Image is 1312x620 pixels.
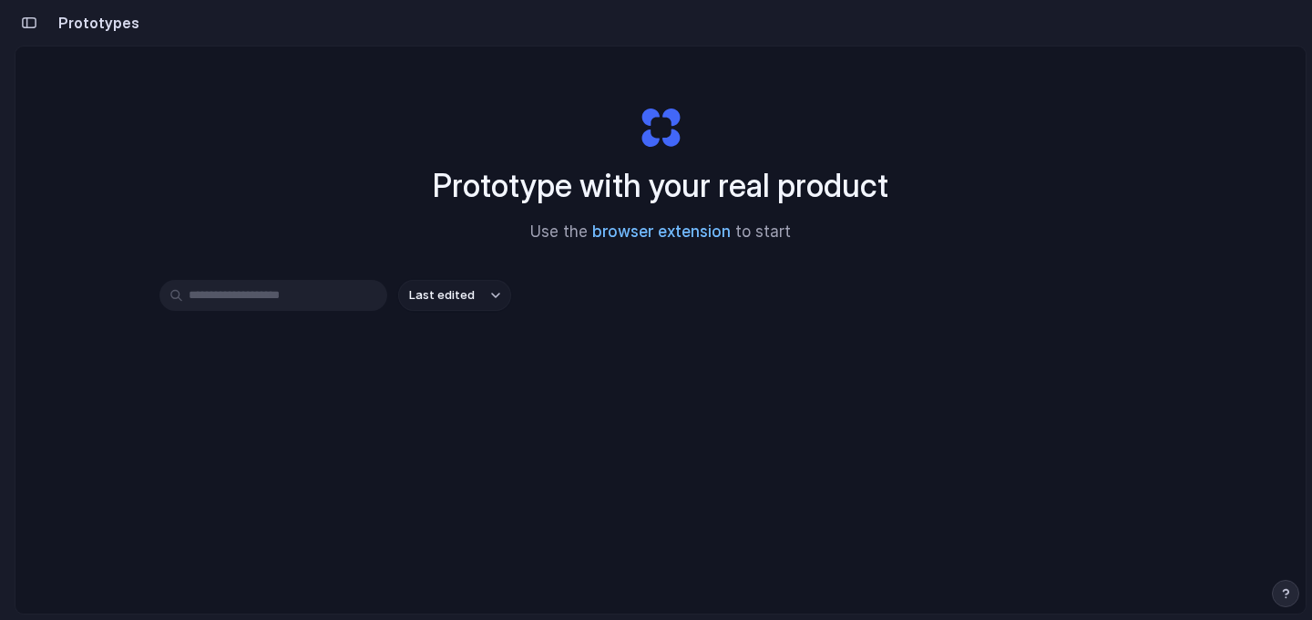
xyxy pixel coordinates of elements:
span: Last edited [409,286,475,305]
a: browser extension [592,222,731,241]
h1: Prototype with your real product [433,161,888,210]
span: Use the to start [530,221,791,244]
button: Last edited [398,280,511,311]
h2: Prototypes [51,12,139,34]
